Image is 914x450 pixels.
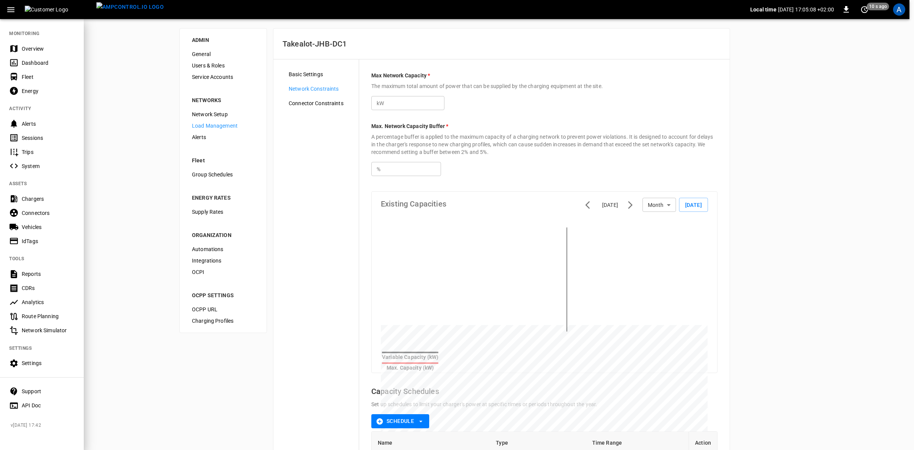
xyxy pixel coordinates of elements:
[22,359,75,367] div: Settings
[893,3,905,16] div: profile-icon
[750,6,777,13] p: Local time
[867,3,889,10] span: 10 s ago
[22,73,75,81] div: Fleet
[22,327,75,334] div: Network Simulator
[22,134,75,142] div: Sessions
[858,3,871,16] button: set refresh interval
[22,195,75,203] div: Chargers
[22,148,75,156] div: Trips
[22,162,75,170] div: System
[22,270,75,278] div: Reports
[778,6,834,13] p: [DATE] 17:05:08 +02:00
[22,223,75,231] div: Vehicles
[22,45,75,53] div: Overview
[22,312,75,320] div: Route Planning
[11,422,78,429] span: v [DATE] 17:42
[22,59,75,67] div: Dashboard
[22,87,75,95] div: Energy
[22,120,75,128] div: Alerts
[96,2,164,12] img: ampcontrol.io logo
[25,6,93,13] img: Customer Logo
[22,209,75,217] div: Connectors
[22,388,75,395] div: Support
[22,402,75,409] div: API Doc
[22,298,75,306] div: Analytics
[22,284,75,292] div: CDRs
[22,237,75,245] div: IdTags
